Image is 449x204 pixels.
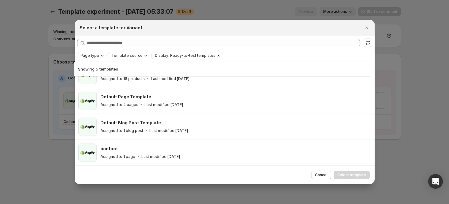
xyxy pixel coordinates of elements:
p: Assigned to 1 blog post [100,128,143,133]
button: Clear [215,52,222,59]
p: Last modified [DATE] [144,102,183,107]
p: Last modified [DATE] [149,128,188,133]
h3: Default Page Template [100,94,151,100]
img: Default Blog Post Template [78,118,97,136]
div: Open Intercom Messenger [428,174,443,189]
button: Template source [108,52,150,59]
p: Last modified [DATE] [141,154,180,159]
p: Last modified [DATE] [151,76,189,81]
button: Cancel [311,171,331,179]
button: Page type [77,52,107,59]
span: Display: Ready-to-test templates [155,53,215,58]
img: contact [78,144,97,162]
span: Template source [111,53,143,58]
button: Display: Ready-to-test templates [152,52,215,59]
p: Assigned to 1 page [100,154,135,159]
span: Cancel [315,173,327,177]
span: Showing 5 templates [78,67,118,71]
p: Assigned to 4 pages [100,102,138,107]
p: Assigned to 15 products [100,76,145,81]
button: Close [362,24,371,32]
span: Page type [80,53,99,58]
img: Default Page Template [78,92,97,110]
h3: Default Blog Post Template [100,120,161,126]
h2: Select a template for Variant [80,25,142,31]
h3: contact [100,146,118,152]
